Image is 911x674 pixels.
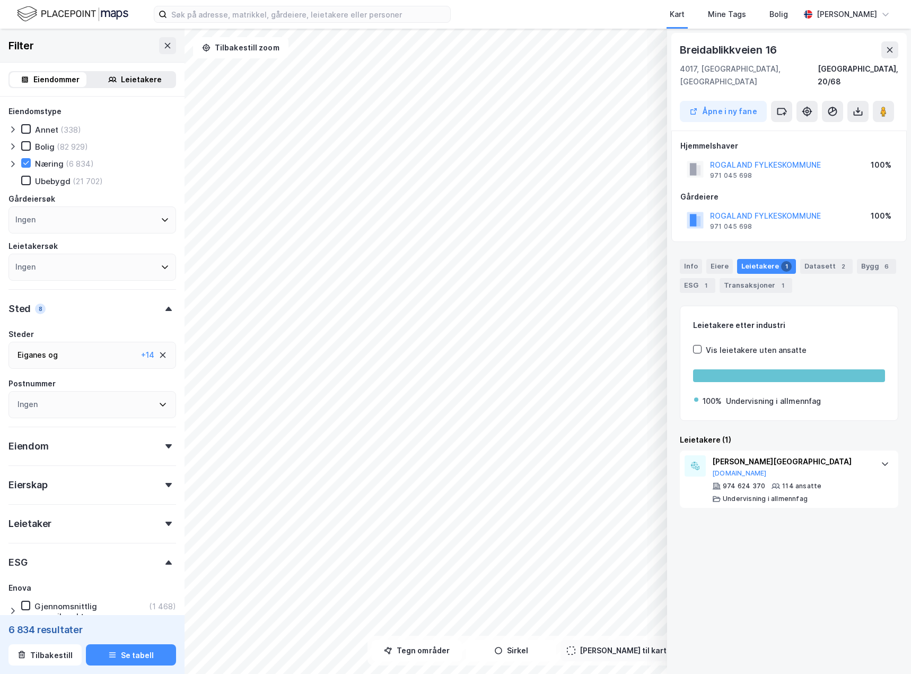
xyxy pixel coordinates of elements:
div: 974 624 370 [723,482,765,490]
div: Gårdeiersøk [8,193,55,205]
div: Vis leietakere uten ansatte [706,344,807,357]
button: Åpne i ny fane [680,101,767,122]
div: Filter [8,37,34,54]
div: Hjemmelshaver [680,140,898,152]
button: Sirkel [466,640,556,661]
div: 1 [781,261,792,272]
div: 2 [838,261,848,272]
div: 6 834 resultater [8,623,176,636]
div: Ingen [17,398,38,411]
div: (1 468) [149,601,176,611]
div: Eiendom [8,440,49,453]
div: [PERSON_NAME][GEOGRAPHIC_DATA] [712,455,870,468]
div: Bygg [857,259,896,274]
div: 971 045 698 [710,222,752,231]
div: Ubebygd [35,176,71,186]
div: 1 [700,280,711,291]
div: Ingen [15,213,36,226]
div: Eiganes og [GEOGRAPHIC_DATA] , [17,349,137,374]
div: Kart [670,8,685,21]
div: Næring [35,159,64,169]
button: Tegn områder [372,640,462,661]
div: Steder [8,328,34,341]
div: Leietakersøk [8,240,58,253]
button: Tilbakestill [8,644,82,666]
div: Bolig [35,142,55,152]
div: ESG [680,278,715,293]
button: Tilbakestill zoom [193,37,288,58]
div: Leietakere etter industri [693,319,885,332]
div: 100% [871,159,891,171]
div: 114 ansatte [782,482,821,490]
button: [DOMAIN_NAME] [712,469,767,478]
div: Info [680,259,702,274]
button: Se tabell [86,644,176,666]
div: Kontrollprogram for chat [858,623,911,674]
div: [PERSON_NAME] til kartutsnitt [580,644,692,657]
div: Enova [8,582,31,594]
input: Søk på adresse, matrikkel, gårdeiere, leietakere eller personer [167,6,450,22]
div: Leietaker [8,517,51,530]
div: Annet [35,125,58,135]
div: Breidablikkveien 16 [680,41,779,58]
div: Gjennomsnittlig energikarakter [34,601,147,621]
div: Eiendomstype [8,105,62,118]
div: (6 834) [66,159,94,169]
div: Bolig [769,8,788,21]
div: Transaksjoner [720,278,792,293]
div: Ingen [15,261,36,273]
div: ESG [8,556,27,569]
div: Leietakere [737,259,796,274]
div: 8 [35,304,46,314]
div: Mine Tags [708,8,746,21]
div: Undervisning i allmennfag [723,495,808,503]
iframe: Chat Widget [858,623,911,674]
div: Eiendommer [33,73,80,86]
div: 100% [871,210,891,222]
div: + 14 [141,349,154,361]
div: Eiere [706,259,733,274]
div: 6 [881,261,892,272]
div: [PERSON_NAME] [817,8,877,21]
div: 4017, [GEOGRAPHIC_DATA], [GEOGRAPHIC_DATA] [680,63,818,88]
div: Datasett [800,259,853,274]
div: Eierskap [8,479,47,491]
div: 1 [777,280,788,291]
div: Postnummer [8,377,56,390]
div: Undervisning i allmennfag [726,395,821,408]
div: 971 045 698 [710,171,752,180]
div: (82 929) [57,142,88,152]
div: 100% [703,395,722,408]
img: logo.f888ab2527a4732fd821a326f86c7f29.svg [17,5,128,23]
div: Leietakere [121,73,162,86]
div: Gårdeiere [680,191,898,203]
div: Leietakere (1) [680,434,898,446]
div: (21 702) [73,176,103,186]
div: (338) [60,125,81,135]
div: [GEOGRAPHIC_DATA], 20/68 [818,63,898,88]
div: Sted [8,303,31,315]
